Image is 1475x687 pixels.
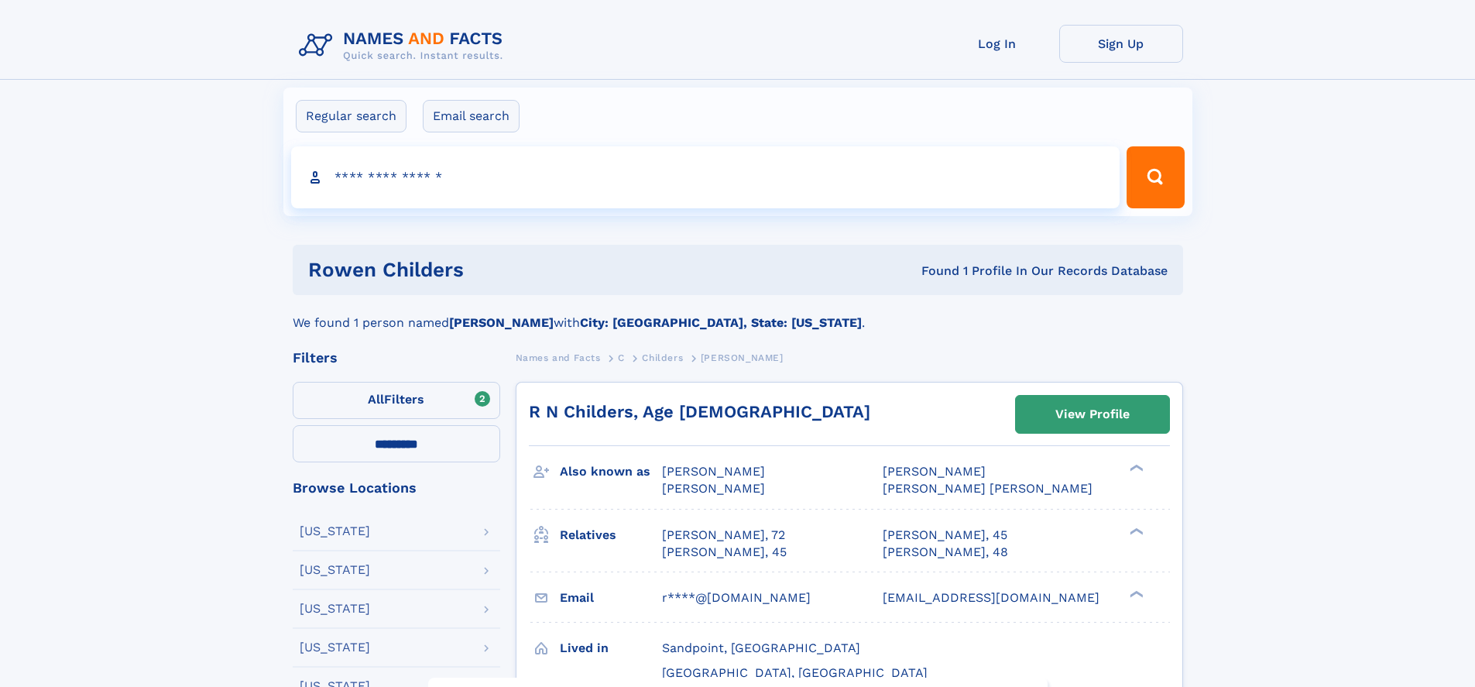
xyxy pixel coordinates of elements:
[449,315,554,330] b: [PERSON_NAME]
[662,527,785,544] a: [PERSON_NAME], 72
[935,25,1059,63] a: Log In
[662,544,787,561] a: [PERSON_NAME], 45
[1016,396,1169,433] a: View Profile
[300,603,370,615] div: [US_STATE]
[300,641,370,654] div: [US_STATE]
[883,590,1099,605] span: [EMAIL_ADDRESS][DOMAIN_NAME]
[642,352,683,363] span: Childers
[662,665,928,680] span: [GEOGRAPHIC_DATA], [GEOGRAPHIC_DATA]
[529,402,870,421] a: R N Childers, Age [DEMOGRAPHIC_DATA]
[560,585,662,611] h3: Email
[1127,146,1184,208] button: Search Button
[291,146,1120,208] input: search input
[296,100,406,132] label: Regular search
[560,635,662,661] h3: Lived in
[662,481,765,496] span: [PERSON_NAME]
[368,392,384,407] span: All
[618,352,625,363] span: C
[883,481,1093,496] span: [PERSON_NAME] [PERSON_NAME]
[580,315,862,330] b: City: [GEOGRAPHIC_DATA], State: [US_STATE]
[516,348,601,367] a: Names and Facts
[293,481,500,495] div: Browse Locations
[883,527,1007,544] a: [PERSON_NAME], 45
[618,348,625,367] a: C
[300,525,370,538] div: [US_STATE]
[701,352,784,363] span: [PERSON_NAME]
[293,295,1183,332] div: We found 1 person named with .
[1059,25,1183,63] a: Sign Up
[883,464,986,479] span: [PERSON_NAME]
[300,564,370,576] div: [US_STATE]
[642,348,683,367] a: Childers
[293,382,500,419] label: Filters
[662,464,765,479] span: [PERSON_NAME]
[692,263,1168,280] div: Found 1 Profile In Our Records Database
[1126,526,1144,536] div: ❯
[293,25,516,67] img: Logo Names and Facts
[560,522,662,548] h3: Relatives
[662,641,860,655] span: Sandpoint, [GEOGRAPHIC_DATA]
[560,459,662,485] h3: Also known as
[308,260,693,280] h1: rowen childers
[1126,589,1144,599] div: ❯
[423,100,520,132] label: Email search
[1055,397,1130,432] div: View Profile
[883,544,1008,561] a: [PERSON_NAME], 48
[1126,463,1144,473] div: ❯
[293,351,500,365] div: Filters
